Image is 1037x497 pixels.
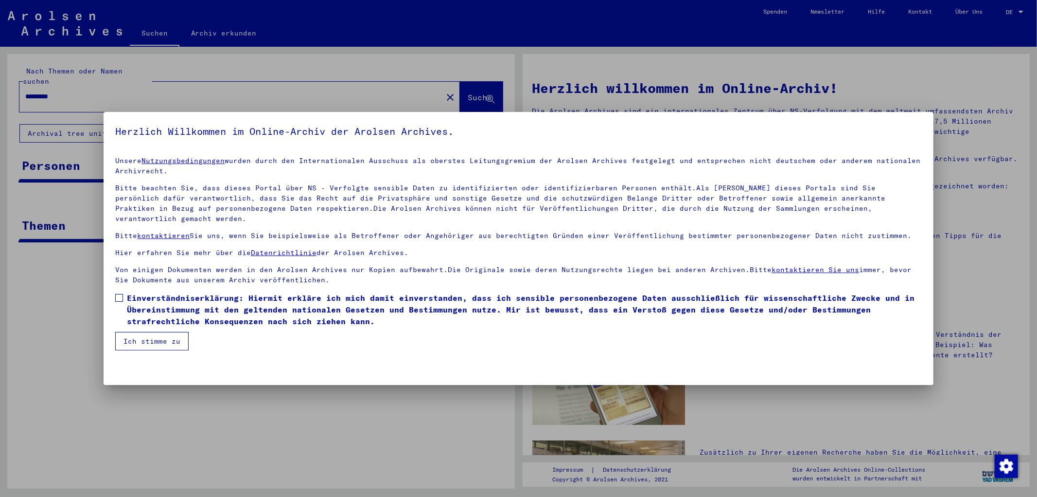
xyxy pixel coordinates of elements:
img: Zustimmung ändern [995,455,1018,478]
p: Von einigen Dokumenten werden in den Arolsen Archives nur Kopien aufbewahrt.Die Originale sowie d... [115,265,921,285]
span: Einverständniserklärung: Hiermit erkläre ich mich damit einverstanden, dass ich sensible personen... [127,292,921,327]
a: Datenrichtlinie [251,248,316,257]
a: kontaktieren [137,231,190,240]
button: Ich stimme zu [115,332,189,350]
p: Hier erfahren Sie mehr über die der Arolsen Archives. [115,248,921,258]
h5: Herzlich Willkommen im Online-Archiv der Arolsen Archives. [115,124,921,139]
p: Unsere wurden durch den Internationalen Ausschuss als oberstes Leitungsgremium der Arolsen Archiv... [115,156,921,176]
a: kontaktieren Sie uns [772,265,859,274]
a: Nutzungsbedingungen [141,156,225,165]
p: Bitte beachten Sie, dass dieses Portal über NS - Verfolgte sensible Daten zu identifizierten oder... [115,183,921,224]
p: Bitte Sie uns, wenn Sie beispielsweise als Betroffener oder Angehöriger aus berechtigten Gründen ... [115,231,921,241]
